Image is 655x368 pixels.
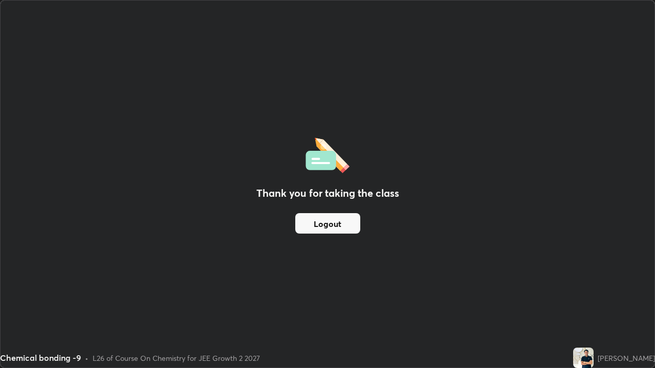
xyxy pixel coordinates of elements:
button: Logout [295,213,360,234]
div: L26 of Course On Chemistry for JEE Growth 2 2027 [93,353,260,363]
img: offlineFeedback.1438e8b3.svg [305,134,350,173]
img: 6f5849fa1b7a4735bd8d44a48a48ab07.jpg [573,348,594,368]
h2: Thank you for taking the class [256,186,399,201]
div: [PERSON_NAME] [598,353,655,363]
div: • [85,353,89,363]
